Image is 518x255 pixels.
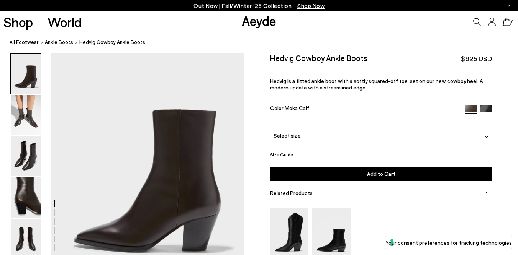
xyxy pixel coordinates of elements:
[503,18,511,26] a: 0
[511,20,515,24] span: 0
[297,2,325,9] span: Navigate to /collections/new-in
[270,150,293,160] button: Size Guide
[11,95,41,135] img: Hedvig Cowboy Ankle Boots - Image 2
[11,177,41,218] img: Hedvig Cowboy Ankle Boots - Image 4
[274,132,301,140] span: Select size
[11,54,41,94] img: Hedvig Cowboy Ankle Boots - Image 1
[10,38,39,46] a: All Footwear
[270,190,313,196] span: Related Products
[385,236,512,249] button: Your consent preferences for tracking technologies
[3,15,33,29] a: Shop
[45,38,73,46] a: ankle boots
[79,38,145,46] span: Hedvig Cowboy Ankle Boots
[270,53,367,63] h2: Hedvig Cowboy Ankle Boots
[485,135,488,139] img: svg%3E
[285,105,309,112] span: Moka Calf
[193,1,325,11] p: Out Now | Fall/Winter ‘25 Collection
[270,78,492,91] p: Hedvig is a fitted ankle boot with a softly squared-off toe, set on our new cowboy heel. A modern...
[484,191,488,195] img: svg%3E
[45,39,73,45] span: ankle boots
[367,171,395,177] span: Add to Cart
[48,15,82,29] a: World
[270,105,457,114] div: Color:
[10,32,518,53] nav: breadcrumb
[270,167,492,181] button: Add to Cart
[242,13,276,29] a: Aeyde
[461,54,492,63] span: $625 USD
[385,239,512,247] label: Your consent preferences for tracking technologies
[11,136,41,176] img: Hedvig Cowboy Ankle Boots - Image 3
